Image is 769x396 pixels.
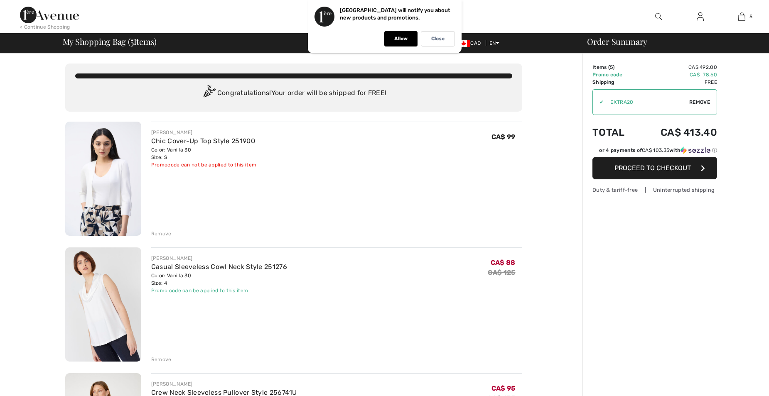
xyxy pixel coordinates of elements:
[63,37,157,46] span: My Shopping Bag ( Items)
[491,133,516,141] span: CA$ 99
[394,36,408,42] p: Allow
[681,147,710,154] img: Sezzle
[340,7,450,21] p: [GEOGRAPHIC_DATA] will notify you about new products and promotions.
[638,78,717,86] td: Free
[690,12,710,22] a: Sign In
[488,269,515,276] s: CA$ 125
[689,98,710,106] span: Remove
[721,12,762,22] a: 5
[697,12,704,22] img: My Info
[75,85,512,102] div: Congratulations! Your order will be shipped for FREE!
[151,287,287,294] div: Promo code can be applied to this item
[151,146,256,161] div: Color: Vanilla 30 Size: S
[151,230,172,237] div: Remove
[491,259,516,266] span: CA$ 88
[20,23,70,31] div: < Continue Shopping
[592,78,638,86] td: Shipping
[489,40,500,46] span: EN
[151,129,256,136] div: [PERSON_NAME]
[738,12,745,22] img: My Bag
[577,37,764,46] div: Order Summary
[130,35,134,46] span: 5
[592,157,717,179] button: Proceed to Checkout
[593,98,604,106] div: ✔
[151,272,287,287] div: Color: Vanilla 30 Size: 4
[151,263,287,271] a: Casual Sleeveless Cowl Neck Style 251276
[491,384,516,392] span: CA$ 95
[151,161,256,169] div: Promocode can not be applied to this item
[457,40,470,47] img: Canadian Dollar
[592,64,638,71] td: Items ( )
[642,147,669,153] span: CA$ 103.35
[638,118,717,147] td: CA$ 413.40
[592,186,717,194] div: Duty & tariff-free | Uninterrupted shipping
[457,40,484,46] span: CAD
[151,380,297,388] div: [PERSON_NAME]
[592,71,638,78] td: Promo code
[749,13,752,20] span: 5
[65,247,141,362] img: Casual Sleeveless Cowl Neck Style 251276
[431,36,445,42] p: Close
[614,164,691,172] span: Proceed to Checkout
[610,64,613,70] span: 5
[20,7,79,23] img: 1ère Avenue
[592,147,717,157] div: or 4 payments ofCA$ 103.35withSezzle Click to learn more about Sezzle
[638,71,717,78] td: CA$ -78.60
[65,122,141,236] img: Chic Cover-Up Top Style 251900
[201,85,217,102] img: Congratulation2.svg
[604,90,689,115] input: Promo code
[151,137,255,145] a: Chic Cover-Up Top Style 251900
[655,12,662,22] img: search the website
[599,147,717,154] div: or 4 payments of with
[592,118,638,147] td: Total
[638,64,717,71] td: CA$ 492.00
[151,356,172,363] div: Remove
[151,254,287,262] div: [PERSON_NAME]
